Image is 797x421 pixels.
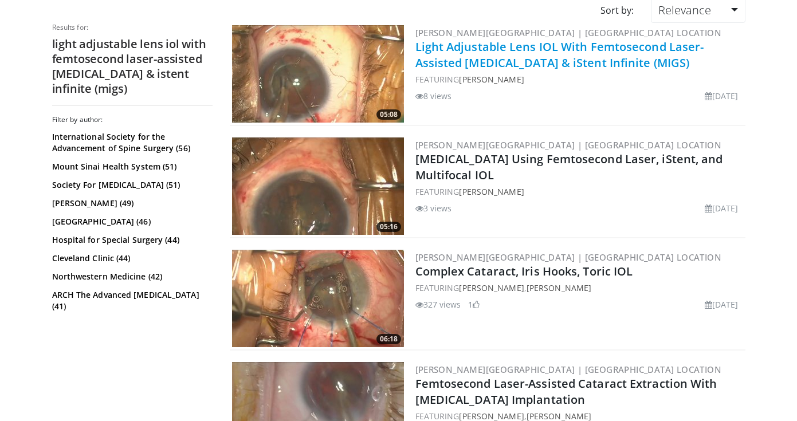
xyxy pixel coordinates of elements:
a: Hospital for Special Surgery (44) [52,234,210,246]
a: Northwestern Medicine (42) [52,271,210,282]
a: Complex Cataract, Iris Hooks, Toric IOL [415,263,633,279]
li: 3 views [415,202,452,214]
li: 327 views [415,298,461,310]
span: 05:16 [376,222,401,232]
a: [PERSON_NAME] [459,282,524,293]
a: [PERSON_NAME] (49) [52,198,210,209]
h3: Filter by author: [52,115,213,124]
li: [DATE] [705,202,739,214]
span: 05:08 [376,109,401,120]
h2: light adjustable lens iol with femtosecond laser-assisted [MEDICAL_DATA] & istent infinite (migs) [52,37,213,96]
a: 05:16 [232,137,404,235]
a: [MEDICAL_DATA] Using Femtosecond Laser, iStent, and Multifocal IOL [415,151,723,183]
li: 8 views [415,90,452,102]
a: Mount Sinai Health System (51) [52,161,210,172]
a: ARCH The Advanced [MEDICAL_DATA] (41) [52,289,210,312]
img: f8141df1-60e8-4dd1-8e1f-0e64182a4849.300x170_q85_crop-smart_upscale.jpg [232,137,404,235]
a: International Society for the Advancement of Spine Surgery (56) [52,131,210,154]
div: FEATURING , [415,282,743,294]
div: FEATURING [415,186,743,198]
a: 05:08 [232,25,404,123]
li: [DATE] [705,298,739,310]
p: Results for: [52,23,213,32]
a: [PERSON_NAME][GEOGRAPHIC_DATA] | [GEOGRAPHIC_DATA] Location [415,251,722,263]
a: Cleveland Clinic (44) [52,253,210,264]
div: FEATURING [415,73,743,85]
a: Femtosecond Laser-Assisted Cataract Extraction With [MEDICAL_DATA] Implantation [415,376,717,407]
li: [DATE] [705,90,739,102]
a: [PERSON_NAME] [459,74,524,85]
a: Light Adjustable Lens IOL With Femtosecond Laser-Assisted [MEDICAL_DATA] & iStent Infinite (MIGS) [415,39,704,70]
img: 70d260bb-9e1d-4c2c-b082-242d9a753b4b.300x170_q85_crop-smart_upscale.jpg [232,25,404,123]
li: 1 [468,298,480,310]
a: [PERSON_NAME][GEOGRAPHIC_DATA] | [GEOGRAPHIC_DATA] Location [415,364,722,375]
a: [PERSON_NAME][GEOGRAPHIC_DATA] | [GEOGRAPHIC_DATA] Location [415,139,722,151]
a: [PERSON_NAME] [527,282,591,293]
span: Relevance [658,2,711,18]
a: Society For [MEDICAL_DATA] (51) [52,179,210,191]
a: [PERSON_NAME][GEOGRAPHIC_DATA] | [GEOGRAPHIC_DATA] Location [415,27,722,38]
a: [GEOGRAPHIC_DATA] (46) [52,216,210,227]
span: 06:18 [376,334,401,344]
a: [PERSON_NAME] [459,186,524,197]
img: cb49fd3b-dc2b-49c0-a8d1-6e62c2144e96.300x170_q85_crop-smart_upscale.jpg [232,250,404,347]
a: 06:18 [232,250,404,347]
